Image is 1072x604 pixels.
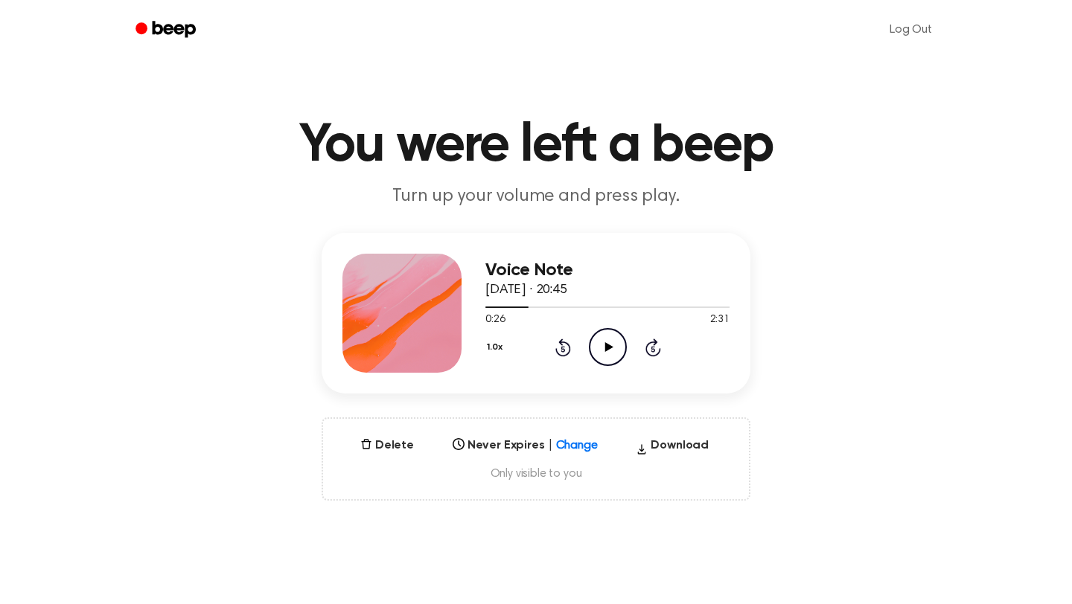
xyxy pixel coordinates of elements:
p: Turn up your volume and press play. [250,184,822,209]
button: Download [630,437,715,460]
a: Log Out [875,12,947,48]
button: Delete [354,437,420,454]
button: 1.0x [485,335,508,360]
a: Beep [125,16,209,45]
span: 0:26 [485,312,505,328]
span: 2:31 [710,312,730,328]
span: [DATE] · 20:45 [485,283,567,297]
h1: You were left a beep [155,119,917,173]
span: Only visible to you [341,466,731,481]
h3: Voice Note [485,260,730,280]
